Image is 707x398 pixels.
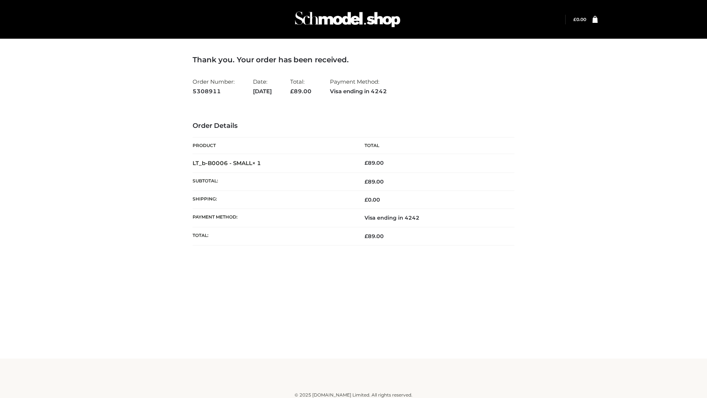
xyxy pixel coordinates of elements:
[252,160,261,167] strong: × 1
[290,88,312,95] span: 89.00
[573,17,576,22] span: £
[365,233,368,240] span: £
[330,75,387,98] li: Payment Method:
[193,160,261,167] strong: LT_b-B0006 - SMALL
[573,17,586,22] bdi: 0.00
[193,122,514,130] h3: Order Details
[290,88,294,95] span: £
[353,137,514,154] th: Total
[290,75,312,98] li: Total:
[365,233,384,240] span: 89.00
[253,75,272,98] li: Date:
[365,178,368,185] span: £
[193,191,353,209] th: Shipping:
[365,160,384,166] bdi: 89.00
[365,196,368,203] span: £
[573,17,586,22] a: £0.00
[193,209,353,227] th: Payment method:
[253,87,272,96] strong: [DATE]
[365,160,368,166] span: £
[193,55,514,64] h3: Thank you. Your order has been received.
[193,137,353,154] th: Product
[193,227,353,245] th: Total:
[365,178,384,185] span: 89.00
[292,5,403,34] img: Schmodel Admin 964
[193,75,235,98] li: Order Number:
[330,87,387,96] strong: Visa ending in 4242
[353,209,514,227] td: Visa ending in 4242
[193,172,353,191] th: Subtotal:
[365,196,380,203] bdi: 0.00
[193,87,235,96] strong: 5308911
